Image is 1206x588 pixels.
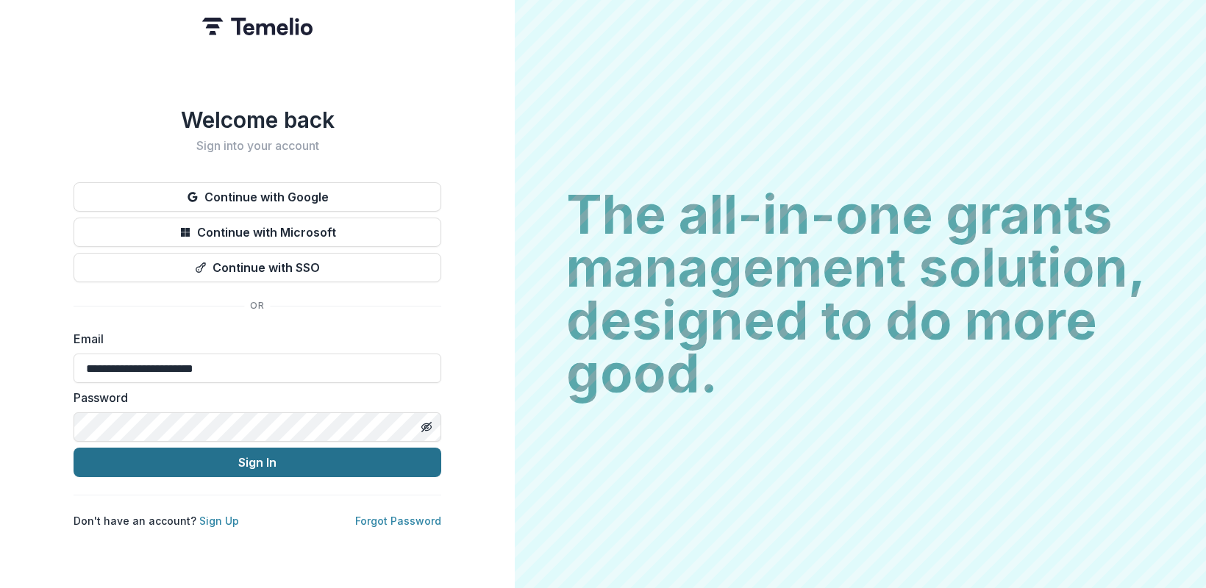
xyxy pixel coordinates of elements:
label: Email [74,330,432,348]
img: Temelio [202,18,313,35]
p: Don't have an account? [74,513,239,528]
button: Toggle password visibility [415,415,438,439]
button: Continue with Microsoft [74,218,441,247]
button: Continue with SSO [74,253,441,282]
h2: Sign into your account [74,139,441,153]
button: Continue with Google [74,182,441,212]
h1: Welcome back [74,107,441,133]
button: Sign In [74,448,441,477]
label: Password [74,389,432,406]
a: Sign Up [199,514,239,527]
a: Forgot Password [355,514,441,527]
